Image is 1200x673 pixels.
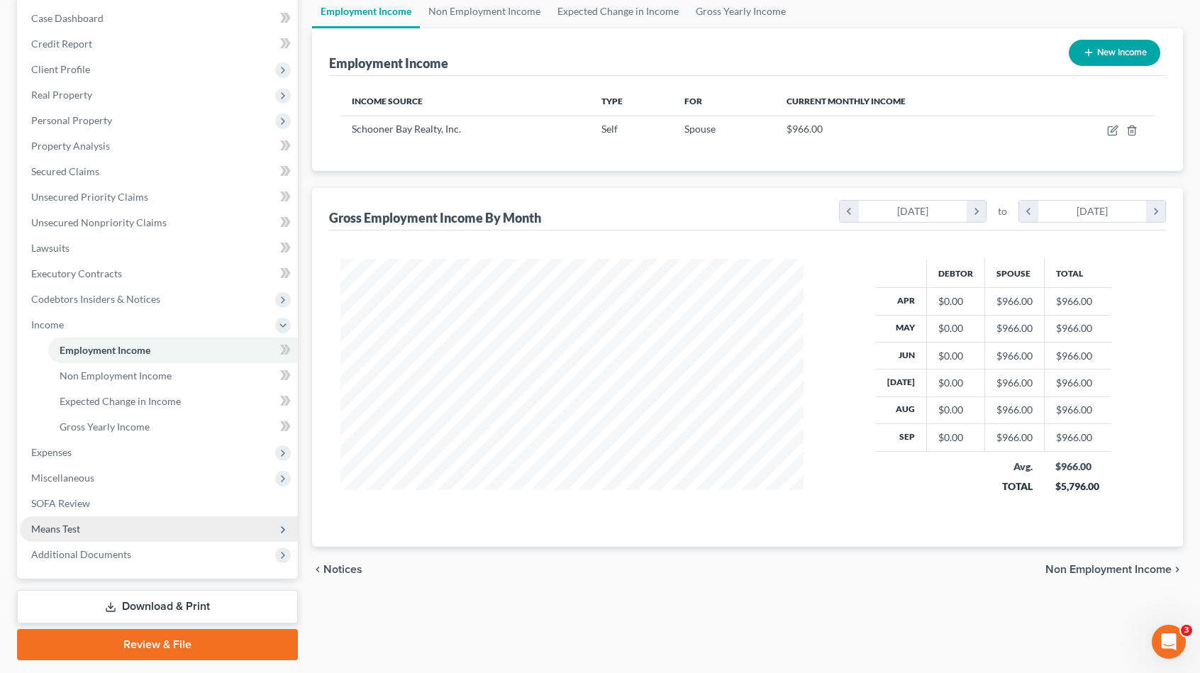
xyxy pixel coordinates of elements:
th: Total [1044,259,1111,287]
th: [DATE] [876,369,927,396]
iframe: Intercom live chat [1152,625,1186,659]
span: 3 [1181,625,1192,636]
div: $0.00 [938,294,973,308]
span: Type [601,96,623,106]
span: Non Employment Income [60,369,172,382]
td: $966.00 [1044,424,1111,451]
a: SOFA Review [20,491,298,516]
div: $966.00 [996,294,1033,308]
i: chevron_left [312,564,323,575]
button: New Income [1069,40,1160,66]
span: Credit Report [31,38,92,50]
div: $966.00 [996,403,1033,417]
div: $966.00 [996,349,1033,363]
span: Gross Yearly Income [60,421,150,433]
a: Review & File [17,629,298,660]
div: Avg. [996,460,1033,474]
div: $0.00 [938,376,973,390]
a: Download & Print [17,590,298,623]
a: Case Dashboard [20,6,298,31]
td: $966.00 [1044,396,1111,423]
span: Codebtors Insiders & Notices [31,293,160,305]
span: Additional Documents [31,548,131,560]
th: Aug [876,396,927,423]
div: $966.00 [996,376,1033,390]
div: Employment Income [329,55,448,72]
span: Expected Change in Income [60,395,181,407]
a: Unsecured Nonpriority Claims [20,210,298,235]
div: $0.00 [938,321,973,335]
span: Means Test [31,523,80,535]
span: Non Employment Income [1045,564,1172,575]
div: $966.00 [996,430,1033,445]
span: SOFA Review [31,497,90,509]
div: [DATE] [859,201,967,222]
a: Secured Claims [20,159,298,184]
td: $966.00 [1044,315,1111,342]
a: Executory Contracts [20,261,298,287]
a: Lawsuits [20,235,298,261]
a: Unsecured Priority Claims [20,184,298,210]
div: Gross Employment Income By Month [329,209,541,226]
button: chevron_left Notices [312,564,362,575]
td: $966.00 [1044,369,1111,396]
div: $966.00 [1055,460,1099,474]
i: chevron_right [1146,201,1165,222]
td: $966.00 [1044,288,1111,315]
span: For [684,96,702,106]
i: chevron_left [1019,201,1038,222]
i: chevron_left [840,201,859,222]
div: $0.00 [938,349,973,363]
span: Expenses [31,446,72,458]
th: May [876,315,927,342]
span: Income Source [352,96,423,106]
span: Personal Property [31,114,112,126]
span: Property Analysis [31,140,110,152]
div: $0.00 [938,403,973,417]
div: $5,796.00 [1055,479,1099,494]
span: Miscellaneous [31,472,94,484]
div: [DATE] [1038,201,1147,222]
span: to [998,204,1007,218]
div: $0.00 [938,430,973,445]
a: Employment Income [48,338,298,363]
i: chevron_right [967,201,986,222]
th: Debtor [926,259,984,287]
span: Spouse [684,123,716,135]
div: $966.00 [996,321,1033,335]
a: Gross Yearly Income [48,414,298,440]
span: Income [31,318,64,330]
span: Notices [323,564,362,575]
span: Current Monthly Income [787,96,906,106]
th: Spouse [984,259,1044,287]
span: Lawsuits [31,242,70,254]
span: Real Property [31,89,92,101]
th: Jun [876,342,927,369]
a: Expected Change in Income [48,389,298,414]
span: Case Dashboard [31,12,104,24]
span: Unsecured Nonpriority Claims [31,216,167,228]
span: Employment Income [60,344,150,356]
th: Sep [876,424,927,451]
span: Unsecured Priority Claims [31,191,148,203]
a: Non Employment Income [48,363,298,389]
span: Self [601,123,618,135]
td: $966.00 [1044,342,1111,369]
a: Property Analysis [20,133,298,159]
span: Executory Contracts [31,267,122,279]
span: Client Profile [31,63,90,75]
span: Schooner Bay Realty, Inc. [352,123,461,135]
i: chevron_right [1172,564,1183,575]
button: Non Employment Income chevron_right [1045,564,1183,575]
th: Apr [876,288,927,315]
div: TOTAL [996,479,1033,494]
a: Credit Report [20,31,298,57]
span: $966.00 [787,123,823,135]
span: Secured Claims [31,165,99,177]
